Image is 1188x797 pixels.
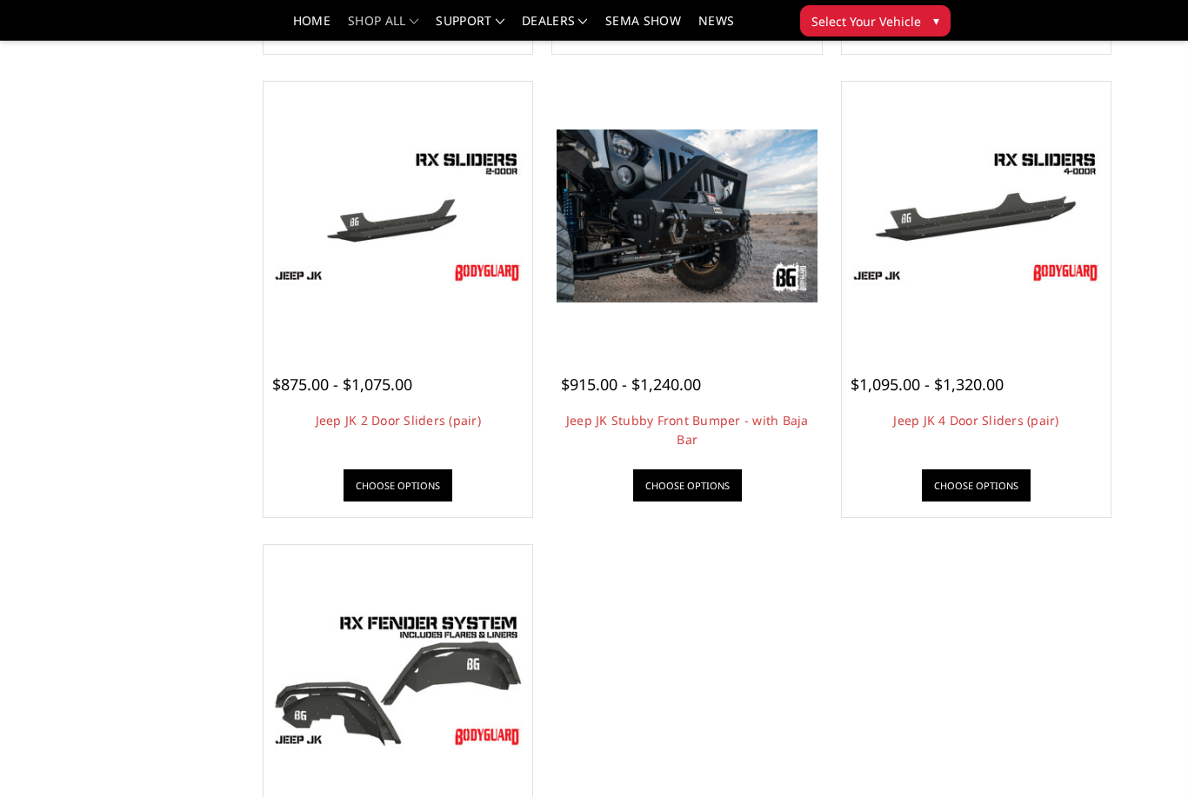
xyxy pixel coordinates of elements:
span: $875.00 - $1,075.00 [272,374,412,395]
a: Dealers [522,15,588,40]
a: Jeep JK 2 Door Sliders (pair) [316,412,481,428]
a: Jeep JK 4 Door Sliders (pair) [893,412,1058,428]
img: Front Stubby End Caps w/ Baja Bar (Lights & Winch Sold Separately) [557,130,817,302]
button: Select Your Vehicle [800,5,951,37]
img: Jeep JK 2 Door Sliders (pair) [268,143,528,289]
a: Support [436,15,504,40]
a: Home [293,15,330,40]
span: $915.00 - $1,240.00 [561,374,701,395]
a: Choose Options [633,469,742,501]
a: SEMA Show [605,15,681,40]
a: Jeep JK Stubby Front Bumper - with Baja Bar Front Stubby End Caps w/ Baja Bar (Lights & Winch Sol... [557,86,817,346]
a: Jeep JK Stubby Front Bumper - with Baja Bar [566,412,809,448]
a: Jeep JK 2 Door Sliders (pair) RX Sliders (4 Door Pictured) [268,86,528,346]
span: ▾ [933,11,939,30]
a: Choose Options [922,469,1031,501]
a: Choose Options [344,469,452,501]
span: $1,095.00 - $1,320.00 [851,374,1004,395]
a: Jeep JK 4 Door Sliders (pair) ROX Sliders (4 Door Pictured) [846,86,1106,346]
a: News [698,15,734,40]
span: Select Your Vehicle [811,12,921,30]
a: shop all [348,15,418,40]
